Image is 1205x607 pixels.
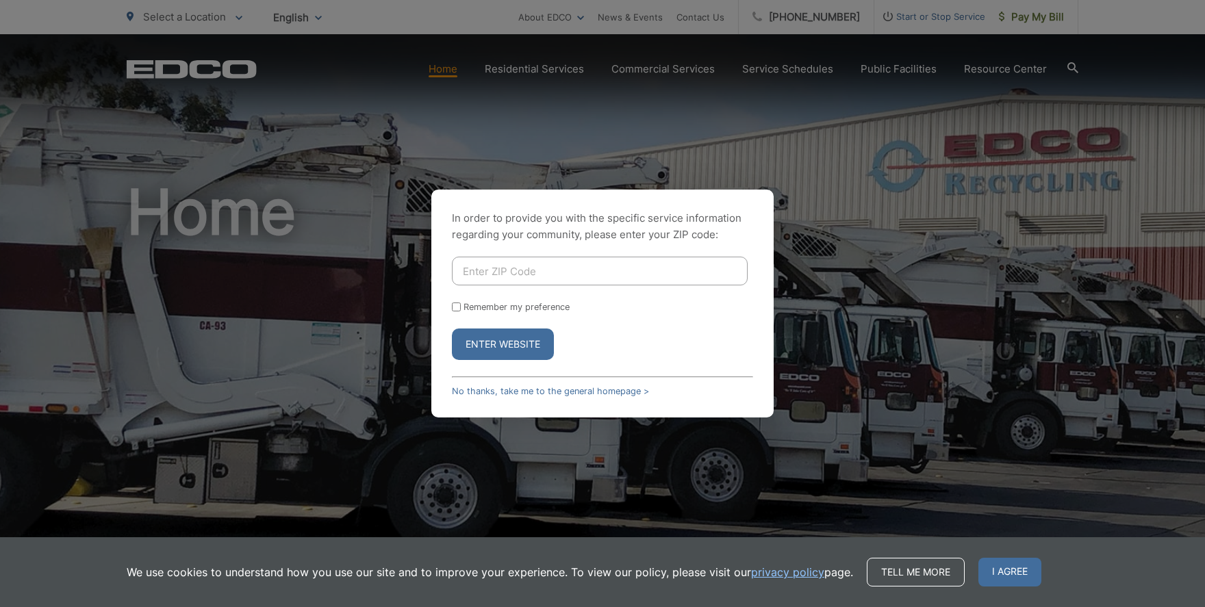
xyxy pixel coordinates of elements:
[464,302,570,312] label: Remember my preference
[751,564,824,580] a: privacy policy
[978,558,1041,586] span: I agree
[127,564,853,580] p: We use cookies to understand how you use our site and to improve your experience. To view our pol...
[452,210,753,243] p: In order to provide you with the specific service information regarding your community, please en...
[452,328,554,360] button: Enter Website
[452,386,649,396] a: No thanks, take me to the general homepage >
[452,257,748,285] input: Enter ZIP Code
[867,558,965,586] a: Tell me more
